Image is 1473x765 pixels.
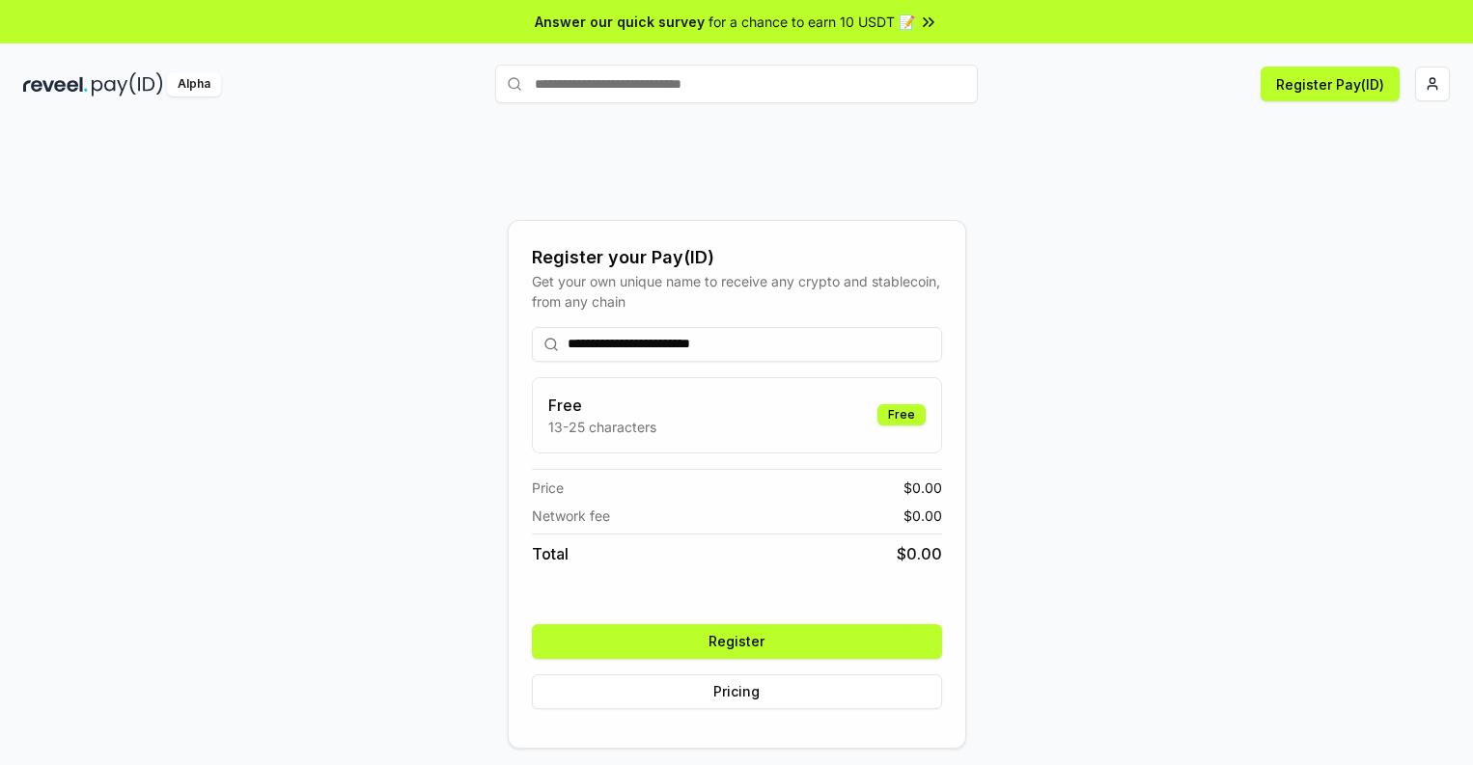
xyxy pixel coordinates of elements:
[897,542,942,565] span: $ 0.00
[548,394,656,417] h3: Free
[167,72,221,96] div: Alpha
[23,72,88,96] img: reveel_dark
[532,624,942,659] button: Register
[535,12,705,32] span: Answer our quick survey
[532,244,942,271] div: Register your Pay(ID)
[877,404,926,425] div: Free
[532,505,610,526] span: Network fee
[903,505,942,526] span: $ 0.00
[92,72,163,96] img: pay_id
[532,271,942,312] div: Get your own unique name to receive any crypto and stablecoin, from any chain
[548,417,656,437] p: 13-25 characters
[903,478,942,498] span: $ 0.00
[1261,67,1400,101] button: Register Pay(ID)
[532,478,564,498] span: Price
[709,12,915,32] span: for a chance to earn 10 USDT 📝
[532,674,942,709] button: Pricing
[532,542,569,565] span: Total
